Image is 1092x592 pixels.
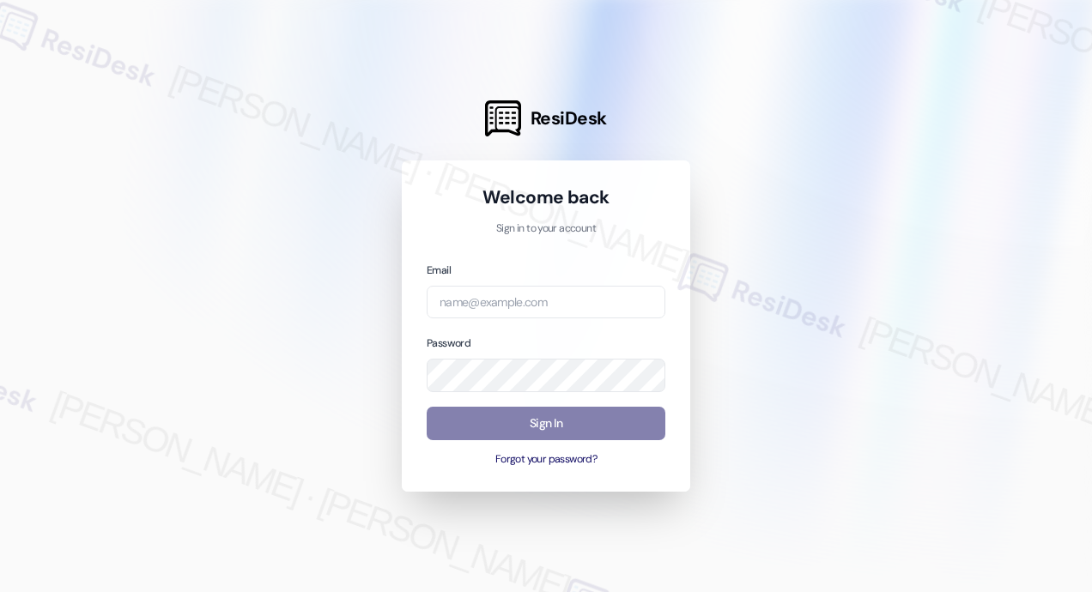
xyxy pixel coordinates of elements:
h1: Welcome back [427,185,665,209]
button: Forgot your password? [427,452,665,468]
button: Sign In [427,407,665,440]
span: ResiDesk [531,106,607,130]
label: Password [427,336,470,350]
img: ResiDesk Logo [485,100,521,136]
input: name@example.com [427,286,665,319]
label: Email [427,263,451,277]
p: Sign in to your account [427,221,665,237]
